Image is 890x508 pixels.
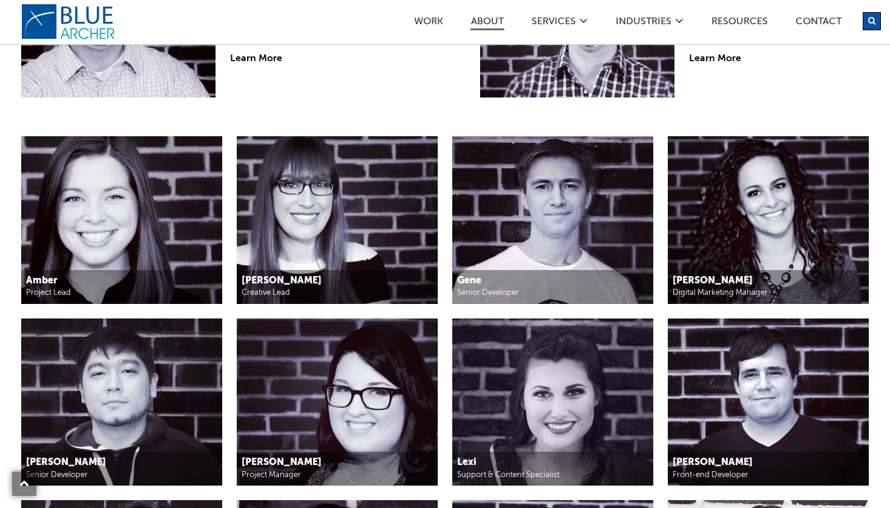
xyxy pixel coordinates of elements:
div: Front-end Developer [673,469,863,481]
img: Gene [452,136,653,304]
img: Amelia [237,136,438,304]
div: Support & Content Specialist [457,469,648,481]
h5: [PERSON_NAME] [26,457,217,469]
a: Resources [711,17,768,30]
h5: Amber [26,275,217,288]
h5: Lexi [457,457,648,469]
div: Creative Lead [242,287,432,299]
div: Senior Developer [457,287,648,299]
h5: [PERSON_NAME] [242,457,432,469]
a: Industries [615,17,672,30]
h5: [PERSON_NAME] [673,275,863,288]
div: Digital Marketing Manager [673,287,863,299]
div: Project Lead [26,287,217,299]
h5: Gene [457,275,648,288]
a: logo [21,4,118,40]
img: Carla [668,136,869,304]
a: SERVICES [531,17,576,30]
a: Learn More [230,54,282,64]
img: Yuri [21,318,222,486]
img: Amber [21,136,222,304]
h5: [PERSON_NAME] [242,275,432,288]
a: Contact [795,17,842,30]
div: Senior Developer [26,469,217,481]
img: Lexi [452,318,653,486]
a: Work [414,17,444,30]
img: Serge [668,318,869,486]
img: Alicia [237,318,438,486]
a: ABOUT [470,17,504,30]
h5: [PERSON_NAME] [673,457,863,469]
a: Learn More [689,54,741,64]
div: Project Manager [242,469,432,481]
